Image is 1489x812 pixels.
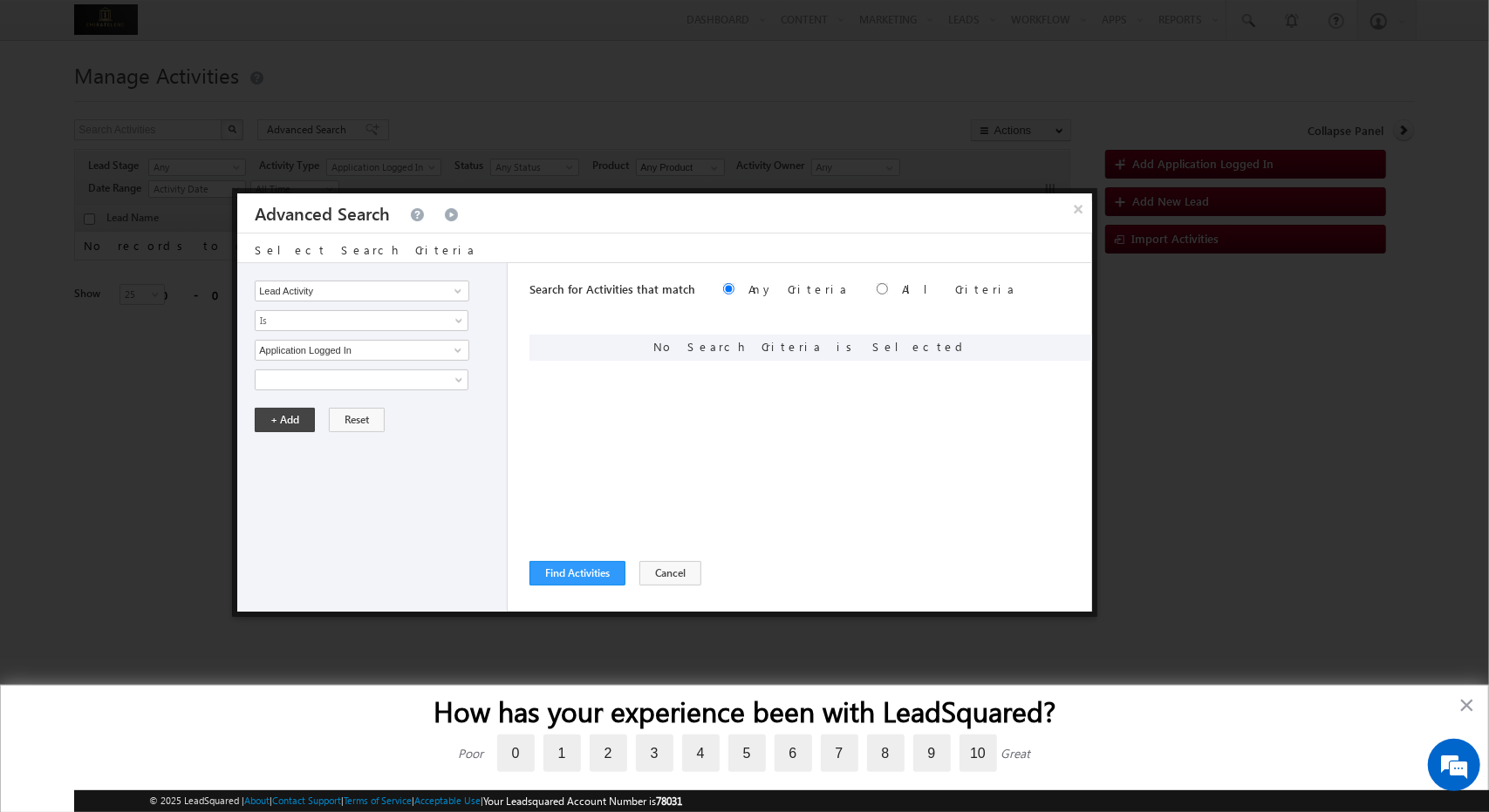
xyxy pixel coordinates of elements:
span: Search for Activities that match [529,281,695,296]
h3: Advanced Search [255,193,390,233]
button: Cancel [639,561,701,585]
textarea: Type your message and hit 'Enter' [23,161,318,523]
label: 10 [960,734,997,772]
a: Contact Support [272,795,341,806]
label: All Criteria [902,281,1016,296]
input: Type to Search [255,281,469,301]
button: Reset [329,408,385,432]
div: No Search Criteria is Selected [529,335,1092,361]
div: Great [1001,745,1031,761]
button: × [1065,193,1093,224]
label: Any Criteria [748,281,849,296]
label: 6 [775,734,812,772]
label: 3 [636,734,673,772]
a: Show All Items [445,342,467,359]
div: Chat with us now [91,91,293,114]
label: 1 [543,734,581,772]
button: Find Activities [529,561,625,585]
label: 8 [867,734,905,772]
em: Start Chat [237,537,317,560]
button: + Add [255,408,315,432]
span: Select Search Criteria [255,242,476,257]
span: Your Leadsquared Account Number is [483,795,682,808]
span: © 2025 LeadSquared | | | | | [149,793,682,809]
button: Close [1458,691,1475,719]
input: Type to Search [255,340,469,361]
label: 4 [682,734,720,772]
label: 0 [497,734,535,772]
div: Poor [459,745,484,761]
div: Minimize live chat window [286,9,328,51]
label: 7 [821,734,858,772]
h2: How has your experience been with LeadSquared? [36,694,1453,727]
label: 5 [728,734,766,772]
a: Terms of Service [344,795,412,806]
label: 2 [590,734,627,772]
a: Show All Items [445,282,467,300]
label: 9 [913,734,951,772]
a: Acceptable Use [414,795,481,806]
span: Is [256,313,445,328]
img: d_60004797649_company_0_60004797649 [30,91,73,114]
span: 78031 [656,795,682,808]
a: About [244,795,270,806]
